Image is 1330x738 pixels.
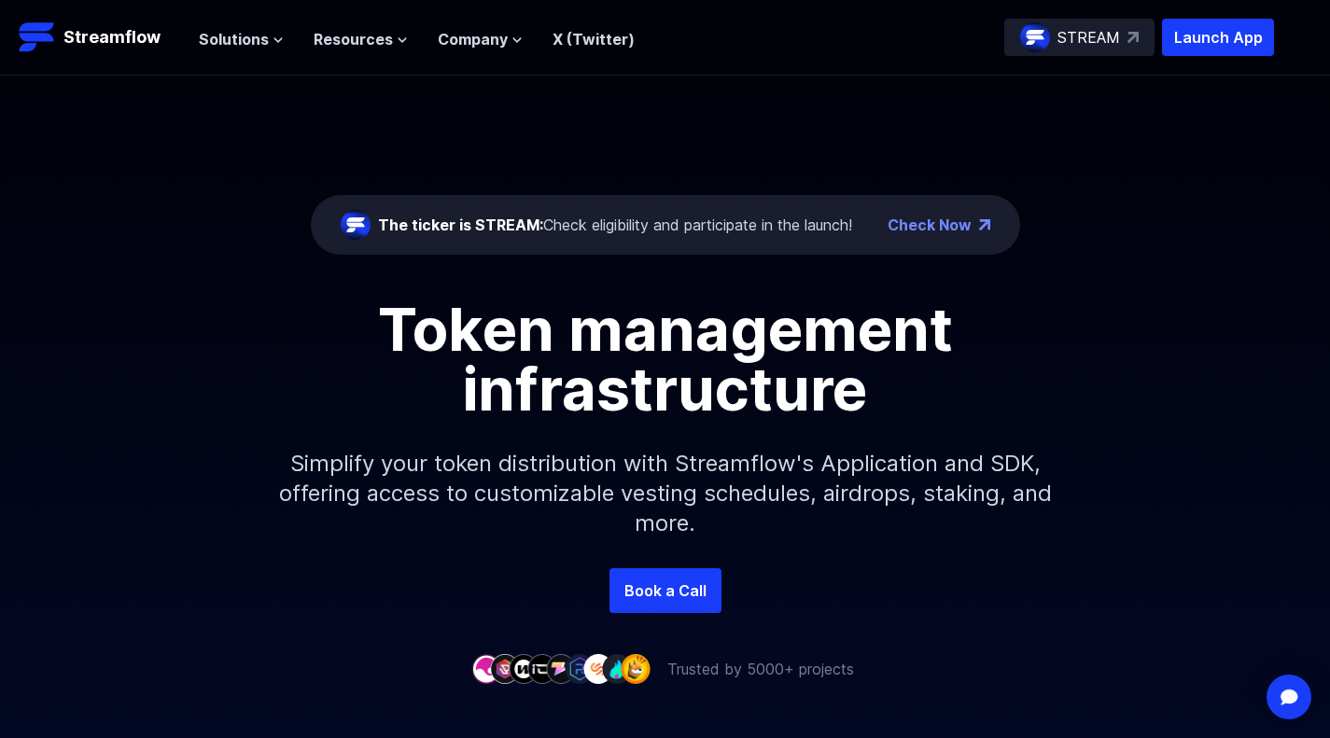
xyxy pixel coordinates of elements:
[19,19,180,56] a: Streamflow
[63,24,161,50] p: Streamflow
[1127,32,1139,43] img: top-right-arrow.svg
[527,654,557,683] img: company-4
[314,28,393,50] span: Resources
[1020,22,1050,52] img: streamflow-logo-circle.png
[1004,19,1155,56] a: STREAM
[438,28,508,50] span: Company
[314,28,408,50] button: Resources
[490,654,520,683] img: company-2
[471,654,501,683] img: company-1
[888,214,972,236] a: Check Now
[378,216,543,234] span: The ticker is STREAM:
[199,28,269,50] span: Solutions
[979,219,990,230] img: top-right-arrow.png
[609,568,721,613] a: Book a Call
[583,654,613,683] img: company-7
[1057,26,1120,49] p: STREAM
[199,28,284,50] button: Solutions
[245,299,1085,419] h1: Token management infrastructure
[19,19,56,56] img: Streamflow Logo
[602,654,632,683] img: company-8
[1162,19,1274,56] button: Launch App
[341,210,371,240] img: streamflow-logo-circle.png
[1267,675,1311,719] div: Open Intercom Messenger
[667,658,854,680] p: Trusted by 5000+ projects
[565,654,595,683] img: company-6
[621,654,651,683] img: company-9
[553,30,635,49] a: X (Twitter)
[438,28,523,50] button: Company
[378,214,852,236] div: Check eligibility and participate in the launch!
[546,654,576,683] img: company-5
[264,419,1067,568] p: Simplify your token distribution with Streamflow's Application and SDK, offering access to custom...
[509,654,539,683] img: company-3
